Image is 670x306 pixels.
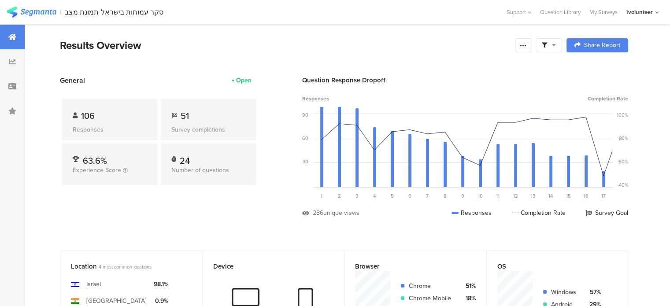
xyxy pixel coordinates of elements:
[460,281,476,291] div: 51%
[154,296,168,306] div: 0.9%
[626,8,653,16] div: Ivolunteer
[65,8,163,16] div: סקר עמותות בישראל-תמונת מצב
[584,192,589,199] span: 16
[619,181,628,188] div: 40%
[617,111,628,118] div: 100%
[171,125,245,134] div: Survey completions
[313,208,323,218] div: 286
[461,192,464,199] span: 9
[355,262,461,271] div: Browser
[7,7,56,18] img: segmanta logo
[619,135,628,142] div: 80%
[321,192,322,199] span: 1
[71,262,177,271] div: Location
[303,158,308,165] div: 30
[86,280,101,289] div: Israel
[511,208,566,218] div: Completion Rate
[73,125,147,134] div: Responses
[180,154,190,163] div: 24
[236,76,252,85] div: Open
[181,109,189,122] span: 51
[409,281,453,291] div: Chrome
[496,192,500,199] span: 11
[618,158,628,165] div: 60%
[391,192,394,199] span: 5
[426,192,429,199] span: 7
[338,192,341,199] span: 2
[548,192,553,199] span: 14
[355,192,358,199] span: 3
[302,135,308,142] div: 60
[154,280,168,289] div: 98.1%
[60,7,61,17] div: |
[585,8,622,16] a: My Surveys
[585,208,628,218] div: Survey Goal
[460,294,476,303] div: 18%
[171,166,229,175] span: Number of questions
[60,37,511,53] div: Results Overview
[409,294,453,303] div: Chrome Mobile
[513,192,518,199] span: 12
[452,208,492,218] div: Responses
[323,208,359,218] div: unique views
[585,288,601,297] div: 57%
[566,192,571,199] span: 15
[86,296,147,306] div: [GEOGRAPHIC_DATA]
[601,192,606,199] span: 17
[408,192,411,199] span: 6
[81,109,95,122] span: 106
[60,75,85,85] span: General
[588,95,628,103] span: Completion Rate
[302,95,329,103] span: Responses
[531,192,535,199] span: 13
[584,42,620,48] span: Share Report
[444,192,446,199] span: 8
[497,262,603,271] div: OS
[373,192,376,199] span: 4
[536,8,585,16] a: Question Library
[507,5,531,19] div: Support
[99,263,152,270] span: 4 most common locations
[551,288,578,297] div: Windows
[302,111,308,118] div: 90
[73,166,121,175] span: Experience Score
[83,154,107,167] span: 63.6%
[213,262,319,271] div: Device
[302,75,628,85] div: Question Response Dropoff
[478,192,483,199] span: 10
